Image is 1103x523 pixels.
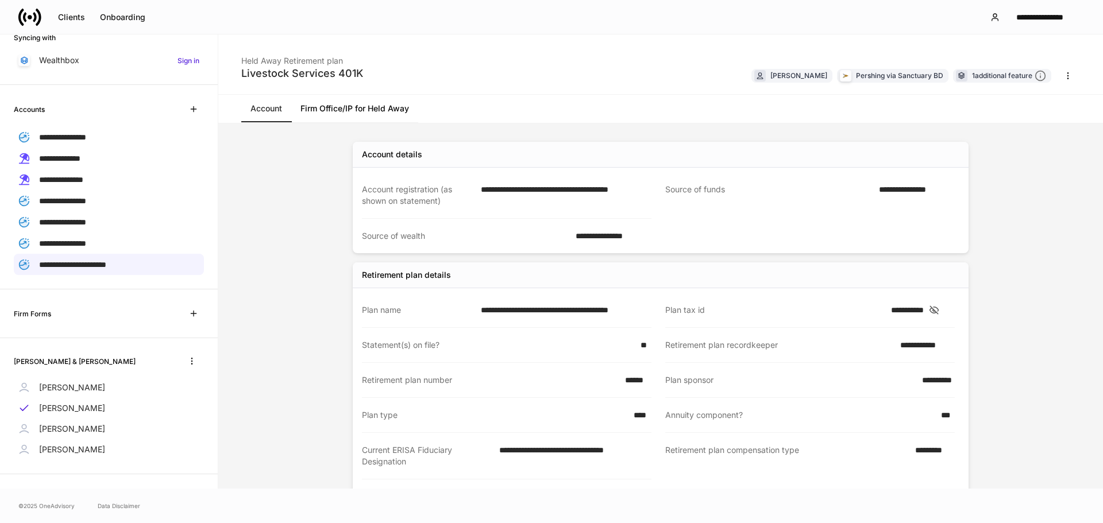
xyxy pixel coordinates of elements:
p: [PERSON_NAME] [39,382,105,393]
div: Plan tax id [665,304,884,316]
a: Data Disclaimer [98,501,140,510]
h6: Sign in [178,55,199,66]
div: [PERSON_NAME] [770,70,827,81]
div: Retirement plan details [362,269,451,281]
p: [PERSON_NAME] [39,444,105,455]
a: Firm Office/IP for Held Away [291,95,418,122]
div: Livestock Services 401K [241,67,363,80]
a: [PERSON_NAME] [14,439,204,460]
div: Statement(s) on file? [362,339,634,351]
h6: [PERSON_NAME] & [PERSON_NAME] [14,356,136,367]
div: Account registration (as shown on statement) [362,184,474,207]
a: Account [241,95,291,122]
button: Onboarding [92,8,153,26]
a: WealthboxSign in [14,50,204,71]
h6: Accounts [14,104,45,115]
a: [PERSON_NAME] [14,419,204,439]
button: Clients [51,8,92,26]
div: Plan type [362,409,627,421]
div: Retirement plan number [362,374,618,386]
div: Held Away Retirement plan [241,48,363,67]
a: [PERSON_NAME] [14,377,204,398]
div: Current ERISA Fiduciary Designation [362,444,492,467]
div: Onboarding [100,13,145,21]
p: [PERSON_NAME] [39,423,105,435]
div: Source of funds [665,184,872,207]
div: Plan name [362,304,474,316]
div: Pershing via Sanctuary BD [856,70,943,81]
a: [PERSON_NAME] [14,398,204,419]
div: Retirement plan recordkeeper [665,339,893,351]
div: Retirement plan compensation type [665,444,908,468]
div: Plan sponsor [665,374,915,386]
div: Source of wealth [362,230,569,242]
h6: Syncing with [14,32,56,43]
p: Wealthbox [39,55,79,66]
p: [PERSON_NAME] [39,402,105,414]
div: 1 additional feature [972,70,1046,82]
span: © 2025 OneAdvisory [18,501,75,510]
div: Annuity component? [665,409,934,421]
h6: Firm Forms [14,308,51,319]
div: Account details [362,149,422,160]
div: Clients [58,13,85,21]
